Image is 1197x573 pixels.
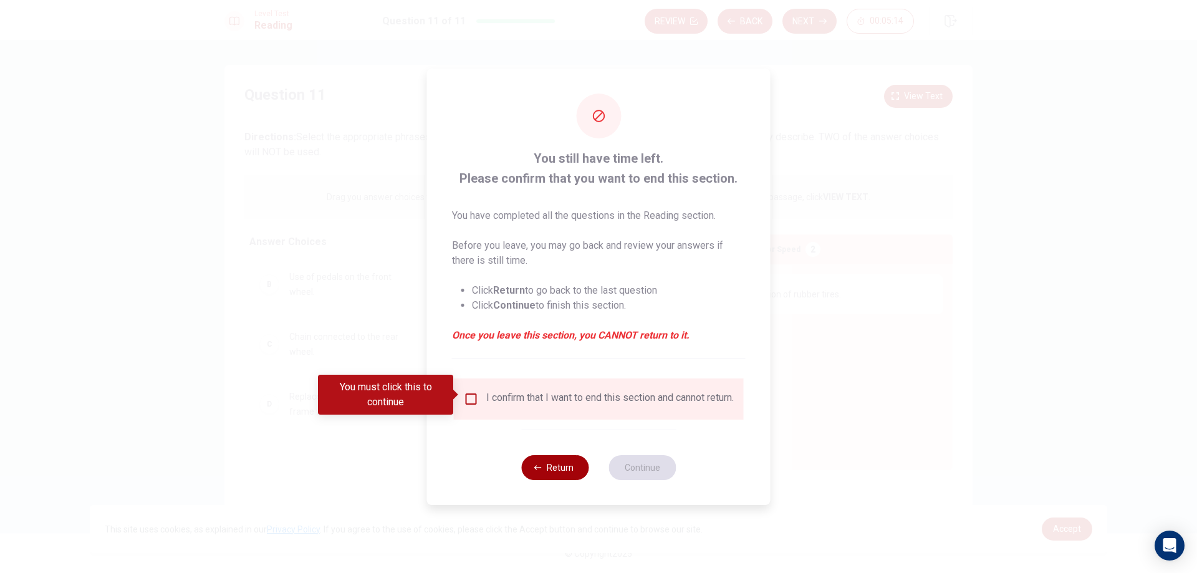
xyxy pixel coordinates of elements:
span: You must click this to continue [464,392,479,407]
strong: Continue [493,299,536,311]
li: Click to go back to the last question [472,283,746,298]
div: I confirm that I want to end this section and cannot return. [486,392,734,407]
p: Before you leave, you may go back and review your answers if there is still time. [452,238,746,268]
div: You must click this to continue [318,375,453,415]
button: Continue [608,455,676,480]
button: Return [521,455,589,480]
li: Click to finish this section. [472,298,746,313]
em: Once you leave this section, you CANNOT return to it. [452,328,746,343]
div: Open Intercom Messenger [1155,531,1185,561]
p: You have completed all the questions in the Reading section. [452,208,746,223]
span: You still have time left. Please confirm that you want to end this section. [452,148,746,188]
strong: Return [493,284,525,296]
